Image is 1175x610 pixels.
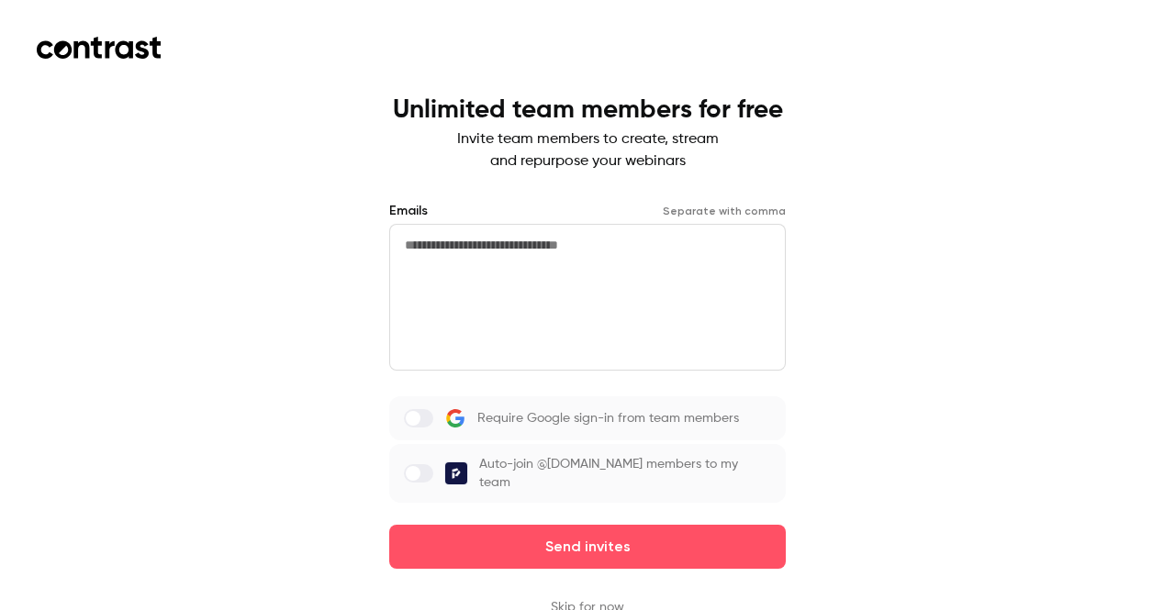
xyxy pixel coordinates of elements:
[445,462,467,484] img: Prophero
[663,204,786,218] p: Separate with comma
[393,95,783,125] h1: Unlimited team members for free
[389,444,786,503] label: Auto-join @[DOMAIN_NAME] members to my team
[389,525,786,569] button: Send invites
[389,202,428,220] label: Emails
[393,128,783,172] p: Invite team members to create, stream and repurpose your webinars
[389,396,786,440] label: Require Google sign-in from team members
